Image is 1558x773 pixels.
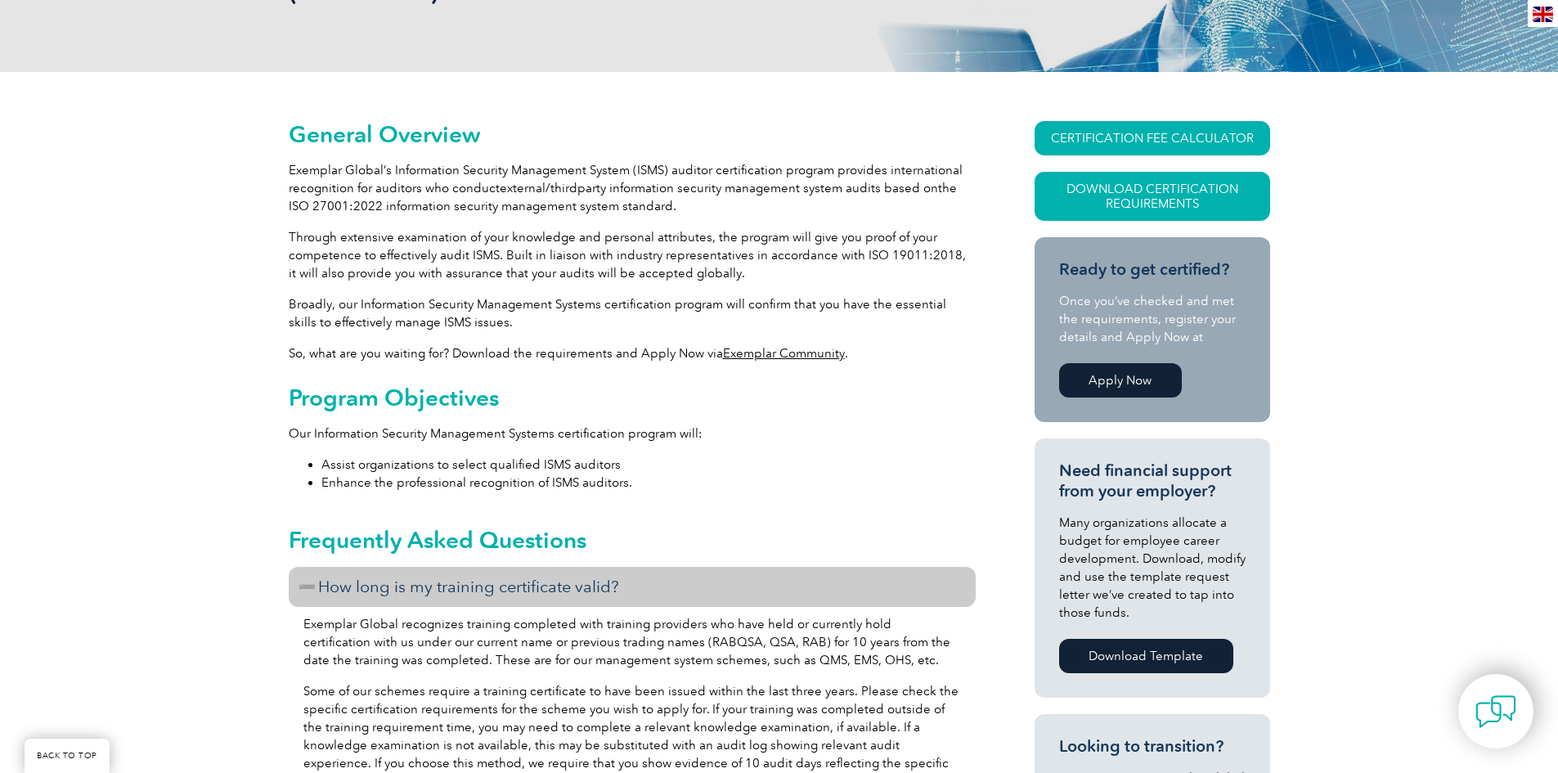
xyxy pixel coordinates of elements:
[289,228,976,282] p: Through extensive examination of your knowledge and personal attributes, the program will give yo...
[577,181,938,195] span: party information security management system audits based on
[1059,639,1233,673] a: Download Template
[289,295,976,331] p: Broadly, our Information Security Management Systems certification program will confirm that you ...
[1533,7,1553,22] img: en
[321,474,976,492] li: Enhance the professional recognition of ISMS auditors.
[1035,121,1270,155] a: CERTIFICATION FEE CALCULATOR
[1059,514,1246,622] p: Many organizations allocate a budget for employee career development. Download, modify and use th...
[289,344,976,362] p: So, what are you waiting for? Download the requirements and Apply Now via .
[321,456,976,474] li: Assist organizations to select qualified ISMS auditors
[1059,363,1182,398] a: Apply Now
[1059,259,1246,280] h3: Ready to get certified?
[289,567,976,607] h3: How long is my training certificate valid?
[25,739,110,773] a: BACK TO TOP
[1059,461,1246,501] h3: Need financial support from your employer?
[303,615,961,669] p: Exemplar Global recognizes training completed with training providers who have held or currently ...
[1035,172,1270,221] a: Download Certification Requirements
[289,425,976,443] p: Our Information Security Management Systems certification program will:
[289,384,976,411] h2: Program Objectives
[289,527,976,553] h2: Frequently Asked Questions
[723,346,845,361] a: Exemplar Community
[1059,736,1246,757] h3: Looking to transition?
[289,161,976,215] p: Exemplar Global’s Information Security Management System (ISMS) auditor certification program pro...
[289,121,976,147] h2: General Overview
[1475,691,1516,732] img: contact-chat.png
[1059,292,1246,346] p: Once you’ve checked and met the requirements, register your details and Apply Now at
[500,181,577,195] span: external/third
